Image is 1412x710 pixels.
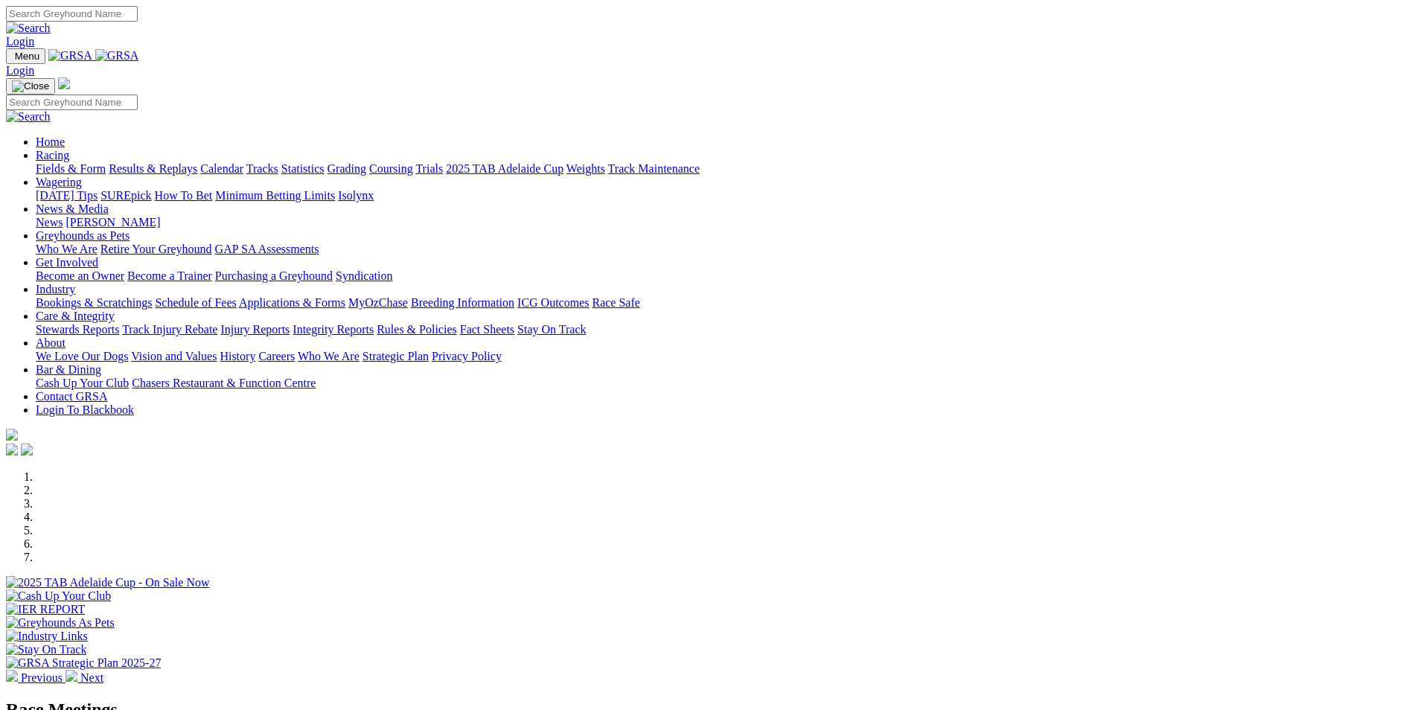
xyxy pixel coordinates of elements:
[58,77,70,89] img: logo-grsa-white.png
[36,269,124,282] a: Become an Owner
[6,64,34,77] a: Login
[415,162,443,175] a: Trials
[36,216,1406,229] div: News & Media
[566,162,605,175] a: Weights
[95,49,139,63] img: GRSA
[6,671,66,684] a: Previous
[6,589,111,603] img: Cash Up Your Club
[298,350,360,362] a: Who We Are
[362,350,429,362] a: Strategic Plan
[377,323,457,336] a: Rules & Policies
[411,296,514,309] a: Breeding Information
[48,49,92,63] img: GRSA
[6,22,51,35] img: Search
[6,576,210,589] img: 2025 TAB Adelaide Cup - On Sale Now
[122,323,217,336] a: Track Injury Rebate
[336,269,392,282] a: Syndication
[6,670,18,682] img: chevron-left-pager-white.svg
[36,310,115,322] a: Care & Integrity
[36,323,119,336] a: Stewards Reports
[446,162,563,175] a: 2025 TAB Adelaide Cup
[36,256,98,269] a: Get Involved
[36,189,1406,202] div: Wagering
[6,630,88,643] img: Industry Links
[132,377,316,389] a: Chasers Restaurant & Function Centre
[6,444,18,455] img: facebook.svg
[36,162,1406,176] div: Racing
[220,323,290,336] a: Injury Reports
[155,189,213,202] a: How To Bet
[36,176,82,188] a: Wagering
[281,162,325,175] a: Statistics
[220,350,255,362] a: History
[338,189,374,202] a: Isolynx
[21,671,63,684] span: Previous
[66,216,160,228] a: [PERSON_NAME]
[36,390,107,403] a: Contact GRSA
[215,243,319,255] a: GAP SA Assessments
[80,671,103,684] span: Next
[21,444,33,455] img: twitter.svg
[592,296,639,309] a: Race Safe
[36,283,75,295] a: Industry
[6,616,115,630] img: Greyhounds As Pets
[36,269,1406,283] div: Get Involved
[36,202,109,215] a: News & Media
[155,296,236,309] a: Schedule of Fees
[6,656,161,670] img: GRSA Strategic Plan 2025-27
[36,135,65,148] a: Home
[293,323,374,336] a: Integrity Reports
[36,336,66,349] a: About
[6,643,86,656] img: Stay On Track
[517,323,586,336] a: Stay On Track
[6,110,51,124] img: Search
[36,377,1406,390] div: Bar & Dining
[6,78,55,95] button: Toggle navigation
[15,51,39,62] span: Menu
[6,603,85,616] img: IER REPORT
[36,229,130,242] a: Greyhounds as Pets
[6,95,138,110] input: Search
[239,296,345,309] a: Applications & Forms
[36,350,1406,363] div: About
[36,296,152,309] a: Bookings & Scratchings
[517,296,589,309] a: ICG Outcomes
[127,269,212,282] a: Become a Trainer
[328,162,366,175] a: Grading
[460,323,514,336] a: Fact Sheets
[6,48,45,64] button: Toggle navigation
[36,149,69,161] a: Racing
[215,189,335,202] a: Minimum Betting Limits
[36,403,134,416] a: Login To Blackbook
[36,216,63,228] a: News
[36,296,1406,310] div: Industry
[109,162,197,175] a: Results & Replays
[36,323,1406,336] div: Care & Integrity
[100,189,151,202] a: SUREpick
[608,162,700,175] a: Track Maintenance
[6,35,34,48] a: Login
[100,243,212,255] a: Retire Your Greyhound
[36,363,101,376] a: Bar & Dining
[36,243,1406,256] div: Greyhounds as Pets
[36,243,98,255] a: Who We Are
[6,6,138,22] input: Search
[36,350,128,362] a: We Love Our Dogs
[246,162,278,175] a: Tracks
[66,670,77,682] img: chevron-right-pager-white.svg
[131,350,217,362] a: Vision and Values
[432,350,502,362] a: Privacy Policy
[200,162,243,175] a: Calendar
[348,296,408,309] a: MyOzChase
[258,350,295,362] a: Careers
[369,162,413,175] a: Coursing
[12,80,49,92] img: Close
[6,429,18,441] img: logo-grsa-white.png
[36,189,98,202] a: [DATE] Tips
[36,162,106,175] a: Fields & Form
[215,269,333,282] a: Purchasing a Greyhound
[66,671,103,684] a: Next
[36,377,129,389] a: Cash Up Your Club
